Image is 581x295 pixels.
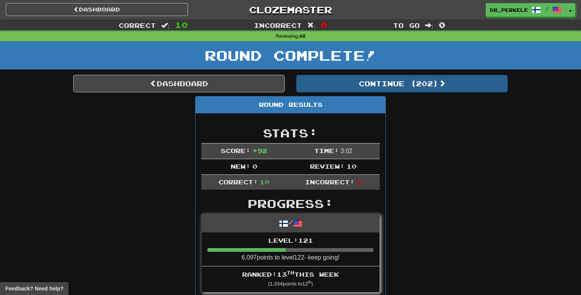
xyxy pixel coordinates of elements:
span: 10 [347,163,356,170]
span: Open feedback widget [5,285,63,292]
small: ( 1,334 points to 12 ) [268,281,313,287]
span: 10 [260,178,270,185]
span: : [425,22,433,29]
div: Round Results [196,97,385,113]
button: Continue (202) [296,75,508,92]
span: 10 [175,20,188,29]
span: / [545,6,549,11]
strong: All [299,34,305,39]
div: / [202,214,379,232]
span: Ranked: 13 this week [242,271,339,278]
span: : [161,22,170,29]
span: Review: [310,163,345,170]
a: Clozemaster [199,3,382,16]
span: Time: [314,147,339,154]
span: + 92 [252,147,267,154]
span: New: [231,163,250,170]
sup: th [308,280,311,284]
h2: Progress: [201,197,380,210]
h1: Round Complete! [3,48,578,63]
span: Level: 121 [268,237,313,244]
span: 0 [356,178,361,185]
a: dr_perkele / [486,3,566,17]
li: 6,097 points to level 122 - keep going! [202,232,379,267]
h2: Stats: [201,127,380,139]
span: 0 [252,163,257,170]
span: Correct: [218,178,258,185]
span: Score: [221,147,250,154]
sup: th [287,270,294,275]
span: Incorrect: [305,178,355,185]
a: Dashboard [6,3,188,16]
span: 0 [439,20,445,29]
span: 3 : 0 2 [340,148,352,154]
span: 0 [321,20,327,29]
span: Correct [119,21,156,29]
span: Incorrect [254,21,302,29]
span: To go [393,21,420,29]
span: dr_perkele [490,6,528,13]
a: Dashboard [73,75,285,92]
span: : [307,22,316,29]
